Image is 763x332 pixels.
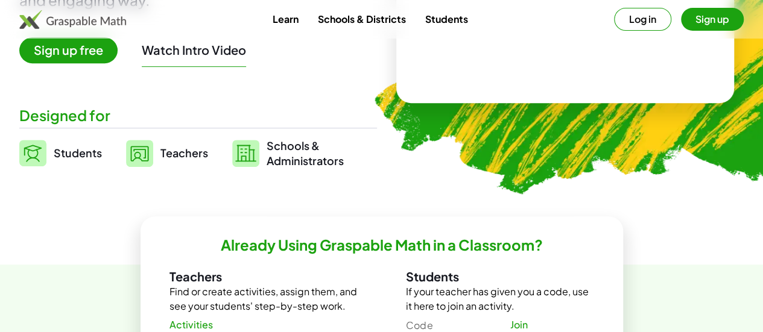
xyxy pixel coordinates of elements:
[681,8,744,31] button: Sign up
[510,319,528,331] span: Join
[614,8,671,31] button: Log in
[126,138,208,168] a: Teachers
[406,284,594,313] p: If your teacher has given you a code, use it here to join an activity.
[221,236,543,254] h2: Already Using Graspable Math in a Classroom?
[169,269,358,284] h3: Teachers
[267,138,344,168] span: Schools & Administrators
[142,42,246,58] button: Watch Intro Video
[169,284,358,313] p: Find or create activities, assign them, and see your students' step-by-step work.
[415,8,477,30] a: Students
[54,146,102,160] span: Students
[169,319,214,331] span: Activities
[406,269,594,284] h3: Students
[19,105,377,125] div: Designed for
[19,37,118,63] span: Sign up free
[160,146,208,160] span: Teachers
[19,140,46,166] img: svg%3e
[262,8,308,30] a: Learn
[19,138,102,168] a: Students
[232,138,344,168] a: Schools &Administrators
[308,8,415,30] a: Schools & Districts
[232,140,259,167] img: svg%3e
[126,140,153,167] img: svg%3e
